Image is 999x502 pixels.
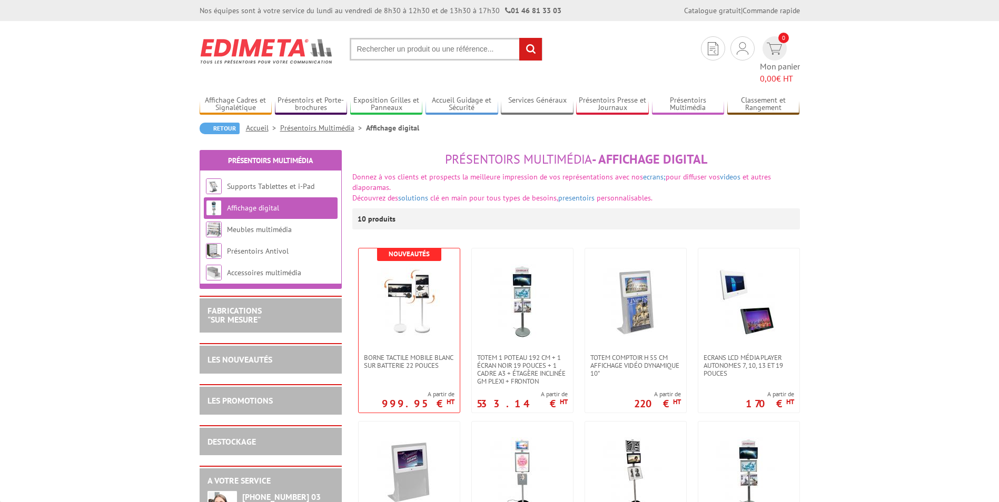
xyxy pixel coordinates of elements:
input: Rechercher un produit ou une référence... [350,38,542,61]
p: 220 € [634,400,681,407]
a: Affichage Cadres et Signalétique [200,96,272,113]
strong: 01 46 81 33 03 [505,6,561,15]
a: videos [720,172,740,182]
div: Nos équipes sont à votre service du lundi au vendredi de 8h30 à 12h30 et de 13h30 à 17h30 [200,5,561,16]
a: Retour [200,123,240,134]
a: Exposition Grilles et Panneaux [350,96,423,113]
a: DESTOCKAGE [207,436,256,447]
a: Affichage digital [227,203,279,213]
a: Services Généraux [501,96,573,113]
p: 533.14 € [477,400,568,407]
img: Supports Tablettes et i-Pad [206,178,222,194]
a: Présentoirs Presse et Journaux [576,96,649,113]
span: clé en main pour tous types de besoins, [430,193,558,203]
a: Supports Tablettes et i-Pad [227,182,314,191]
span: 0 [778,33,789,43]
span: Borne tactile mobile blanc sur batterie 22 pouces [364,354,454,369]
a: LES NOUVEAUTÉS [207,354,272,365]
img: Edimeta [200,32,334,71]
a: Accueil Guidage et Sécurité [426,96,498,113]
img: Ecrans LCD média Player autonomes 7, 10, 13 et 19 pouces [712,264,786,338]
span: € HT [760,73,800,85]
li: Affichage digital [366,123,419,133]
a: Commande rapide [743,6,800,15]
a: Accueil [246,123,280,133]
img: Affichage digital [206,200,222,216]
a: Ecrans LCD média Player autonomes 7, 10, 13 et 19 pouces [698,354,799,377]
img: devis rapide [767,43,782,55]
h1: - Affichage digital [352,153,800,166]
span: Totem 1 poteau 192 cm + 1 écran noir 19 pouces + 1 cadre A3 + étagère inclinée GM plexi + fronton [477,354,568,385]
img: Accessoires multimédia [206,265,222,280]
a: Meubles multimédia [227,225,292,234]
a: Présentoirs Multimédia [228,156,313,165]
span: et autres diaporamas. [352,172,771,192]
a: Borne tactile mobile blanc sur batterie 22 pouces [359,354,460,369]
img: Totem comptoir H 55 cm affichage vidéo dynamique 10 [599,264,672,338]
img: Borne tactile mobile blanc sur batterie 22 pouces [372,264,446,338]
a: Totem comptoir H 55 cm affichage vidéo dynamique 10" [585,354,686,377]
b: Nouveautés [389,249,430,258]
h2: A votre service [207,476,334,486]
sup: HT [786,397,794,406]
span: pour diffuser vos [666,172,720,182]
font: Donnez à vos clients et prospects la meilleure impression de vos représentations avec nos [352,172,643,182]
img: devis rapide [708,42,718,55]
sup: HT [560,397,568,406]
sup: HT [447,397,454,406]
a: Présentoirs et Porte-brochures [275,96,348,113]
input: rechercher [519,38,542,61]
a: Classement et Rangement [727,96,800,113]
a: Présentoirs Antivol [227,246,289,256]
span: A partir de [477,390,568,398]
a: ecrans; [643,172,666,182]
a: solutions [398,193,428,203]
span: A partir de [634,390,681,398]
span: Totem comptoir H 55 cm affichage vidéo dynamique 10" [590,354,681,377]
span: Ecrans LCD média Player autonomes 7, 10, 13 et 19 pouces [704,354,794,377]
span: Présentoirs Multimédia [445,151,592,167]
a: Catalogue gratuit [684,6,741,15]
a: Totem 1 poteau 192 cm + 1 écran noir 19 pouces + 1 cadre A3 + étagère inclinée GM plexi + fronton [472,354,573,385]
sup: HT [673,397,681,406]
img: Présentoirs Antivol [206,243,222,259]
a: Présentoirs Multimédia [280,123,366,133]
span: A partir de [382,390,454,398]
font: Découvrez des [352,193,398,203]
span: 0,00 [760,73,776,84]
strong: [PHONE_NUMBER] 03 [242,491,321,502]
div: | [684,5,800,16]
span: A partir de [746,390,794,398]
img: Meubles multimédia [206,222,222,237]
p: 999.95 € [382,400,454,407]
a: Accessoires multimédia [227,268,301,277]
img: Totem 1 poteau 192 cm + 1 écran noir 19 pouces + 1 cadre A3 + étagère inclinée GM plexi + fronton [486,264,559,338]
p: 10 produits [358,208,397,229]
span: Mon panier [760,61,800,85]
span: personnalisables. [597,193,652,203]
a: Présentoirs Multimédia [652,96,725,113]
a: presentoirs [558,193,595,203]
a: FABRICATIONS"Sur Mesure" [207,305,262,325]
p: 170 € [746,400,794,407]
a: devis rapide 0 Mon panier 0,00€ HT [760,36,800,85]
img: devis rapide [737,42,748,55]
a: LES PROMOTIONS [207,395,273,406]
